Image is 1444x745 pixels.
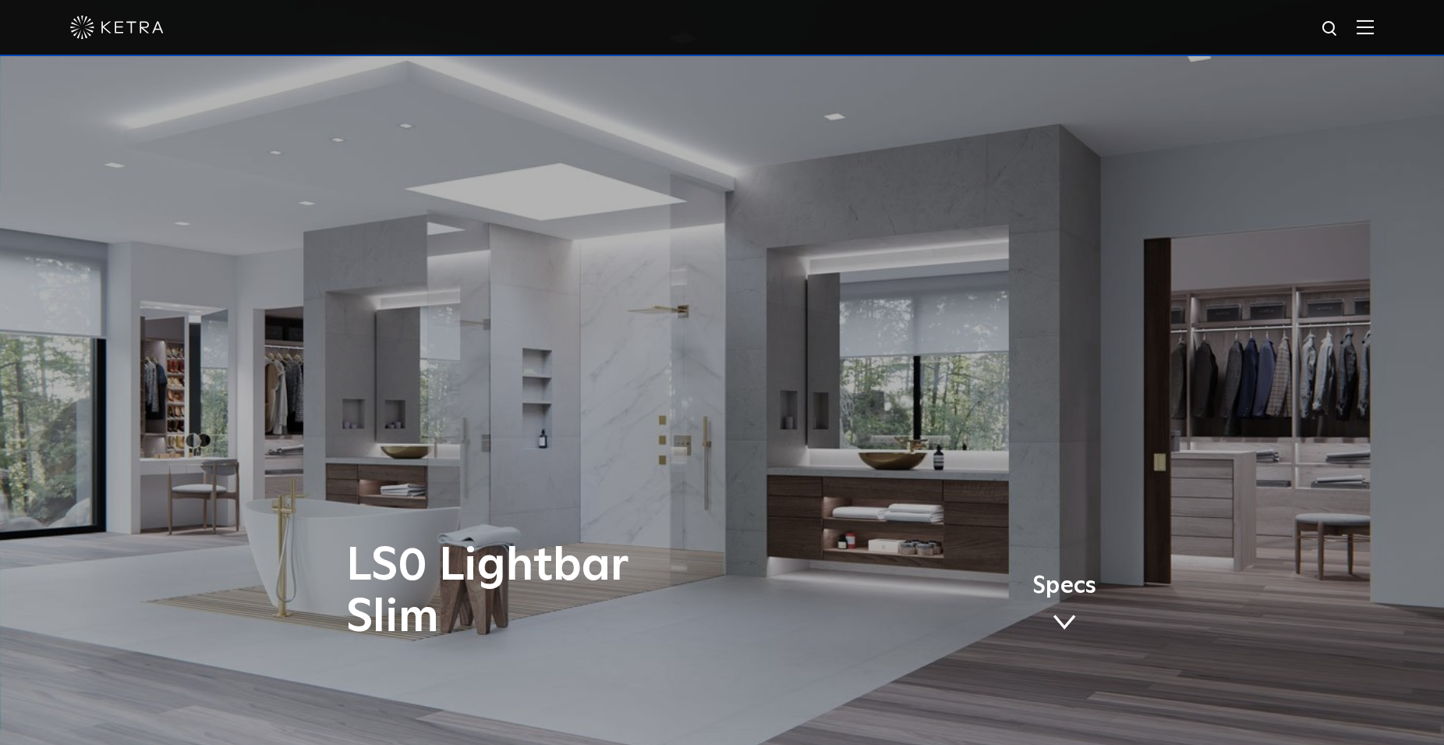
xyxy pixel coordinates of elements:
[1357,20,1374,34] img: Hamburger%20Nav.svg
[346,541,787,644] h1: LS0 Lightbar Slim
[70,16,164,39] img: ketra-logo-2019-white
[1032,575,1096,636] a: Specs
[1321,20,1340,39] img: search icon
[1032,575,1096,598] span: Specs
